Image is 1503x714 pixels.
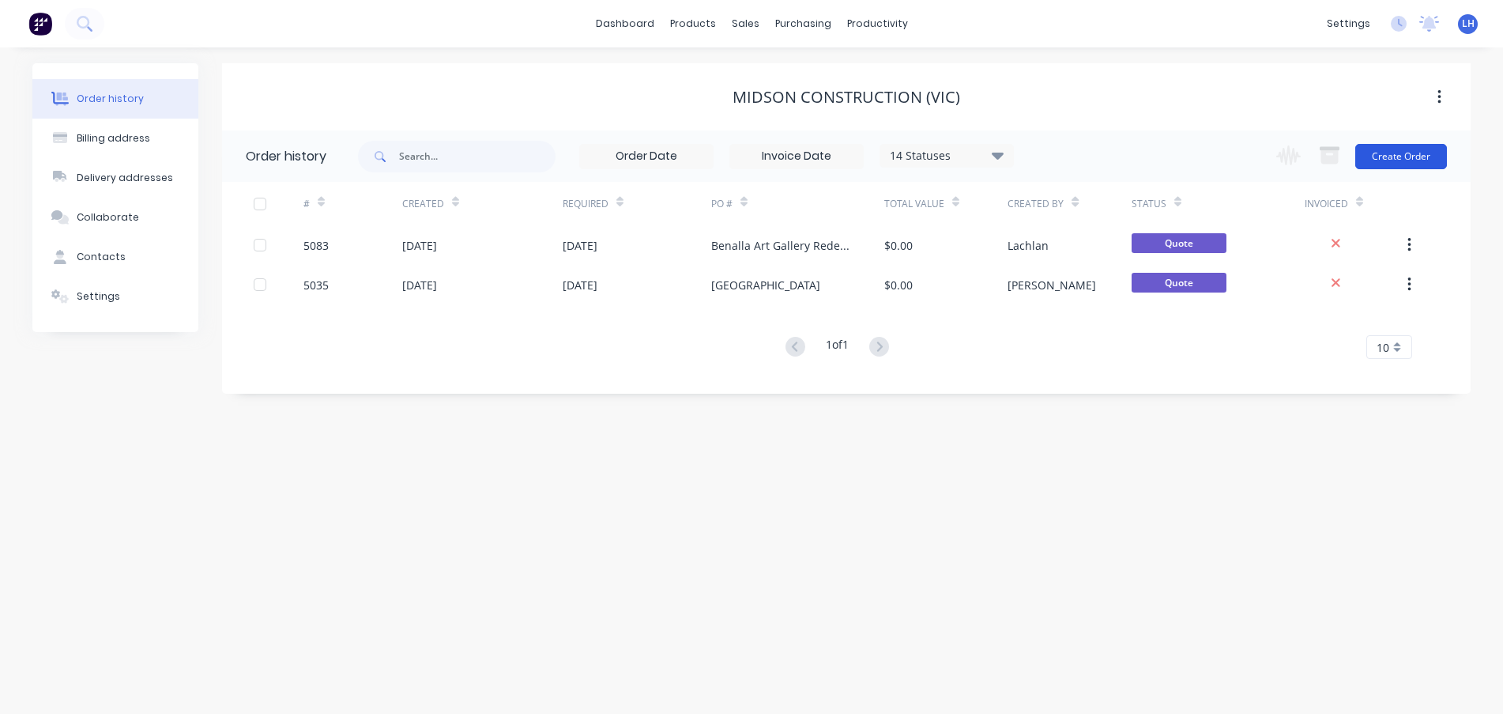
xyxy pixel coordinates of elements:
img: Factory [28,12,52,36]
div: Order history [246,147,326,166]
div: 14 Statuses [880,147,1013,164]
div: Benalla Art Gallery Redevelopment [711,237,853,254]
div: Order history [77,92,144,106]
input: Search... [399,141,556,172]
div: Total Value [884,197,944,211]
button: Settings [32,277,198,316]
button: Order history [32,79,198,119]
input: Invoice Date [730,145,863,168]
div: 1 of 1 [826,336,849,359]
div: [DATE] [563,277,597,293]
div: 5083 [303,237,329,254]
div: [DATE] [402,277,437,293]
button: Create Order [1355,144,1447,169]
button: Contacts [32,237,198,277]
div: Lachlan [1008,237,1049,254]
div: Invoiced [1305,197,1348,211]
div: # [303,197,310,211]
div: Total Value [884,182,1008,225]
div: products [662,12,724,36]
div: 5035 [303,277,329,293]
input: Order Date [580,145,713,168]
a: dashboard [588,12,662,36]
div: Created [402,197,444,211]
div: Created [402,182,563,225]
div: [DATE] [563,237,597,254]
div: [PERSON_NAME] [1008,277,1096,293]
div: [DATE] [402,237,437,254]
div: sales [724,12,767,36]
div: Contacts [77,250,126,264]
button: Delivery addresses [32,158,198,198]
div: # [303,182,402,225]
div: Delivery addresses [77,171,173,185]
div: $0.00 [884,237,913,254]
div: $0.00 [884,277,913,293]
div: productivity [839,12,916,36]
div: Midson Construction (Vic) [733,88,960,107]
div: purchasing [767,12,839,36]
div: Settings [77,289,120,304]
span: Quote [1132,233,1226,253]
span: 10 [1377,339,1389,356]
div: Collaborate [77,210,139,225]
div: Created By [1008,197,1064,211]
div: Invoiced [1305,182,1403,225]
span: Quote [1132,273,1226,293]
div: Required [563,197,608,211]
div: Status [1132,197,1166,211]
div: Billing address [77,131,150,145]
div: PO # [711,182,884,225]
div: PO # [711,197,733,211]
span: LH [1462,17,1475,31]
div: Created By [1008,182,1131,225]
button: Collaborate [32,198,198,237]
div: [GEOGRAPHIC_DATA] [711,277,820,293]
div: Status [1132,182,1305,225]
button: Billing address [32,119,198,158]
div: Required [563,182,711,225]
div: settings [1319,12,1378,36]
